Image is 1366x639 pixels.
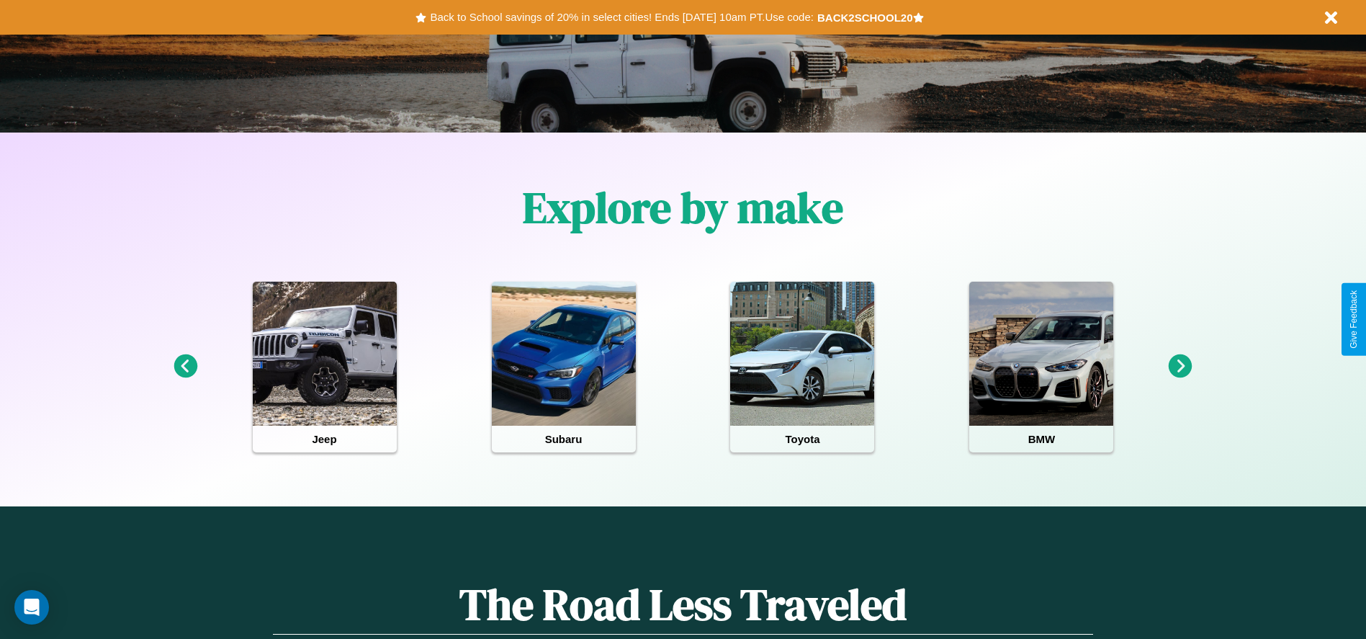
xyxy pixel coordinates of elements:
h4: Jeep [253,426,397,452]
h1: Explore by make [523,178,843,237]
div: Open Intercom Messenger [14,590,49,625]
h4: BMW [969,426,1113,452]
button: Back to School savings of 20% in select cities! Ends [DATE] 10am PT.Use code: [426,7,817,27]
div: Give Feedback [1349,290,1359,349]
b: BACK2SCHOOL20 [817,12,913,24]
h1: The Road Less Traveled [273,575,1092,635]
h4: Toyota [730,426,874,452]
h4: Subaru [492,426,636,452]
